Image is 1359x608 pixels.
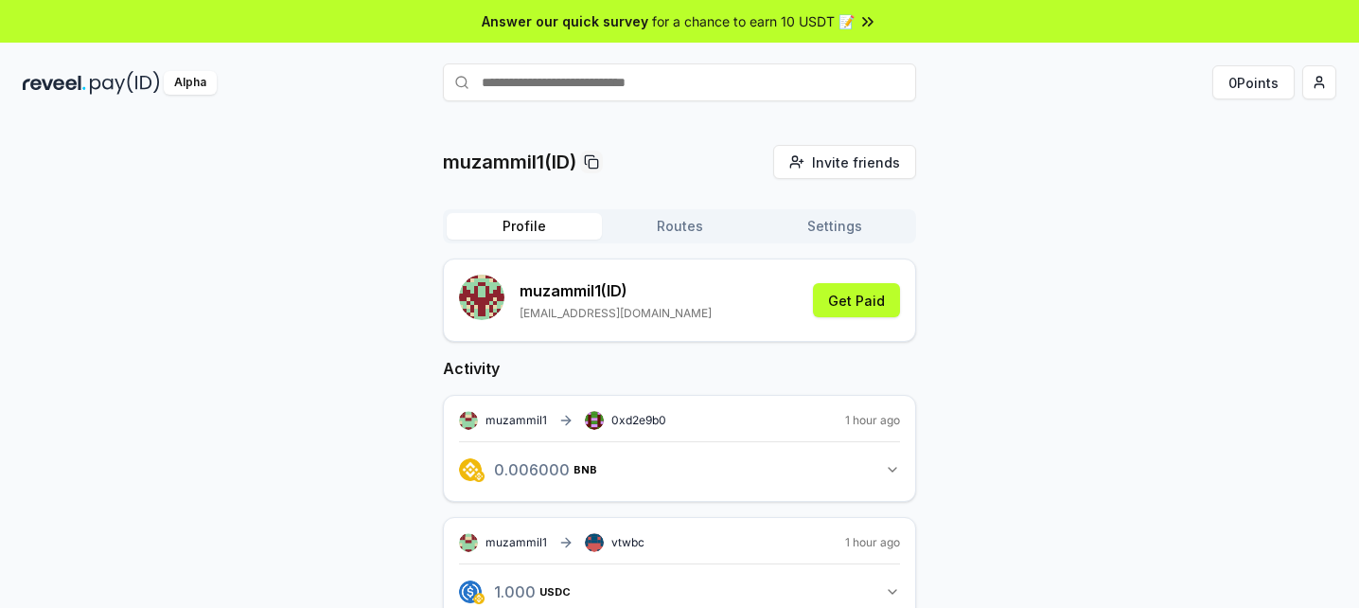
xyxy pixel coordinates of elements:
[813,283,900,317] button: Get Paid
[652,11,855,31] span: for a chance to earn 10 USDT 📝
[757,213,912,240] button: Settings
[473,593,485,604] img: logo.png
[520,279,712,302] p: muzammil1 (ID)
[611,535,644,550] span: vtwbc
[90,71,160,95] img: pay_id
[574,464,597,475] span: BNB
[23,71,86,95] img: reveel_dark
[459,581,482,603] img: logo.png
[459,458,482,481] img: logo.png
[447,213,602,240] button: Profile
[459,576,900,608] button: 1.000USDC
[1212,65,1295,99] button: 0Points
[602,213,757,240] button: Routes
[611,413,666,427] span: 0xd2e9b0
[164,71,217,95] div: Alpha
[539,586,571,598] span: USDC
[443,357,916,380] h2: Activity
[485,413,547,428] span: muzammil1
[773,145,916,179] button: Invite friends
[459,454,900,486] button: 0.006000BNB
[482,11,648,31] span: Answer our quick survey
[485,535,547,550] span: muzammil1
[845,535,900,550] span: 1 hour ago
[812,152,900,172] span: Invite friends
[443,149,576,175] p: muzammil1(ID)
[473,471,485,482] img: logo.png
[520,306,712,321] p: [EMAIL_ADDRESS][DOMAIN_NAME]
[845,413,900,428] span: 1 hour ago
